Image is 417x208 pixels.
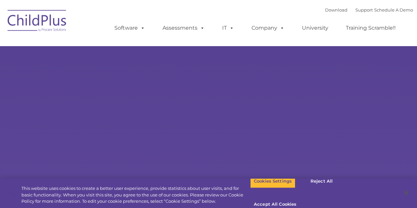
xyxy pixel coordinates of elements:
button: Cookies Settings [250,174,295,188]
a: University [295,21,335,35]
a: Assessments [156,21,211,35]
button: Close [399,186,414,200]
font: | [325,7,413,13]
a: Support [355,7,373,13]
a: Company [245,21,291,35]
a: Training Scramble!! [339,21,402,35]
a: Software [108,21,152,35]
div: This website uses cookies to create a better user experience, provide statistics about user visit... [21,185,250,205]
a: Schedule A Demo [374,7,413,13]
a: IT [216,21,241,35]
img: ChildPlus by Procare Solutions [4,5,70,38]
button: Reject All [301,174,342,188]
a: Download [325,7,347,13]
